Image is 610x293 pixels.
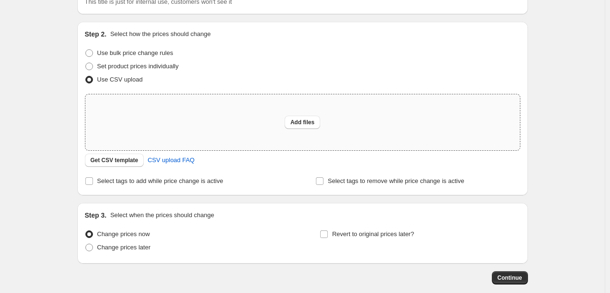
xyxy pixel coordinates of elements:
span: Use bulk price change rules [97,49,173,56]
span: Select tags to remove while price change is active [328,177,464,184]
a: CSV upload FAQ [142,153,200,168]
button: Get CSV template [85,154,144,167]
span: Set product prices individually [97,63,179,70]
span: Change prices now [97,230,150,238]
span: Add files [290,119,314,126]
button: Add files [285,116,320,129]
span: Continue [498,274,522,282]
p: Select how the prices should change [110,29,211,39]
span: Revert to original prices later? [332,230,414,238]
h2: Step 2. [85,29,107,39]
span: Select tags to add while price change is active [97,177,223,184]
span: Get CSV template [91,156,139,164]
button: Continue [492,271,528,284]
p: Select when the prices should change [110,211,214,220]
span: CSV upload FAQ [148,156,194,165]
span: Use CSV upload [97,76,143,83]
span: Change prices later [97,244,151,251]
h2: Step 3. [85,211,107,220]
